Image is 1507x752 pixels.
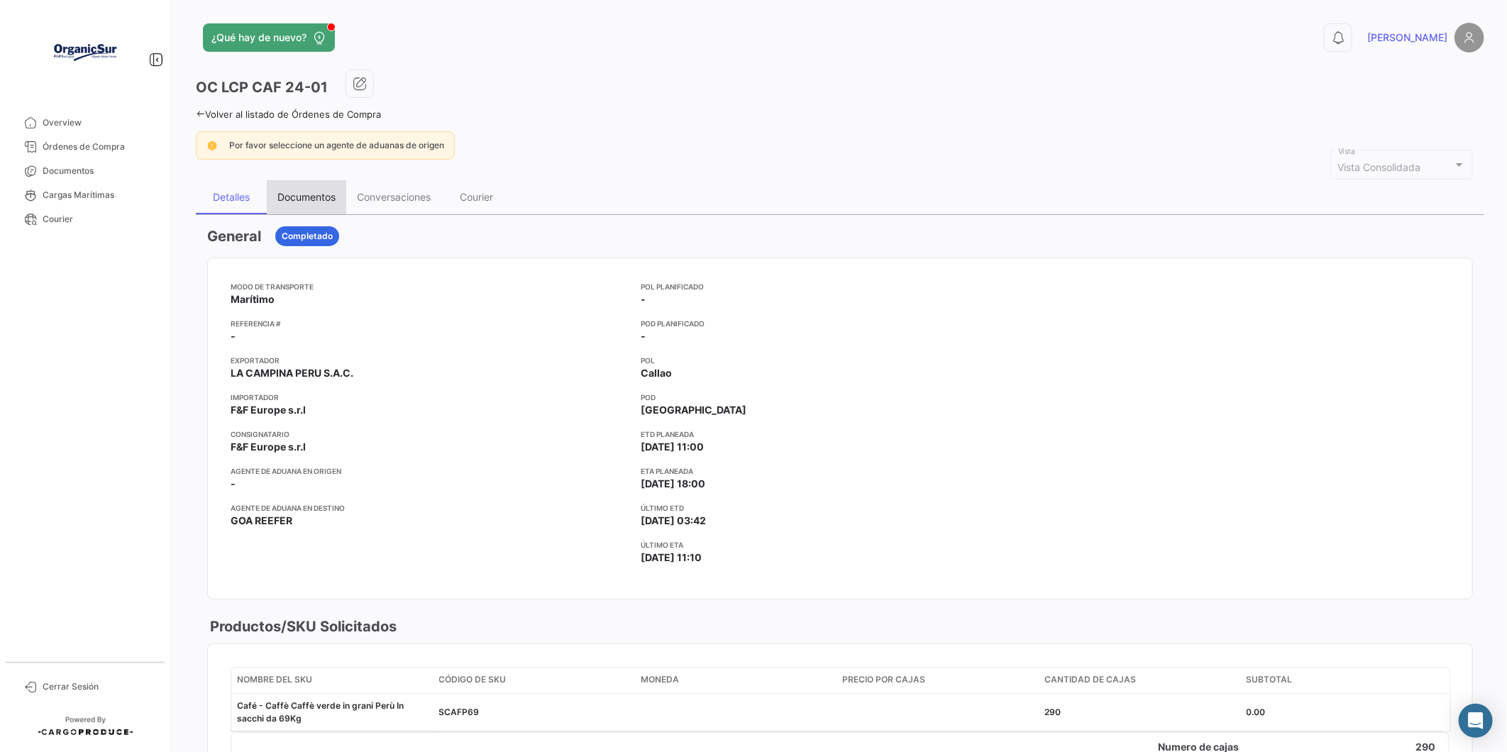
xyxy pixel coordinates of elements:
app-card-info-title: Último ETD [641,502,1039,514]
app-card-info-title: POL [641,355,1039,366]
h3: OC LCP CAF 24-01 [196,77,328,97]
span: [DATE] 11:00 [641,440,704,454]
app-card-info-title: Consignatario [231,428,629,440]
app-card-info-title: Modo de Transporte [231,281,629,292]
span: Marítimo [231,292,275,306]
span: LA CAMPINA PERU S.A.C. [231,366,353,380]
app-card-info-title: Importador [231,392,629,403]
span: Subtotal [1247,673,1293,686]
div: Abrir Intercom Messenger [1459,704,1493,738]
span: Moneda [641,673,679,686]
datatable-header-cell: Moneda [635,668,837,693]
span: [DATE] 03:42 [641,514,706,528]
datatable-header-cell: Código de SKU [434,668,636,693]
app-card-info-title: POL Planificado [641,281,1039,292]
span: [GEOGRAPHIC_DATA] [641,403,746,417]
div: Detalles [213,191,250,203]
span: SCAFP69 [439,707,480,717]
img: placeholder-user.png [1454,23,1484,52]
a: Documentos [11,159,159,183]
div: 290 [1044,706,1235,719]
span: Órdenes de Compra [43,140,153,153]
span: [DATE] 18:00 [641,477,705,491]
span: Courier [43,213,153,226]
span: - [641,329,646,343]
span: [PERSON_NAME] [1367,31,1447,45]
app-card-info-title: POD Planificado [641,318,1039,329]
app-card-info-title: Agente de Aduana en Origen [231,465,629,477]
app-card-info-title: Agente de Aduana en Destino [231,502,629,514]
div: Conversaciones [357,191,431,203]
span: Código de SKU [439,673,507,686]
app-card-info-title: ETD planeada [641,428,1039,440]
div: Courier [460,191,494,203]
span: Overview [43,116,153,129]
a: Cargas Marítimas [11,183,159,207]
span: Por favor seleccione un agente de aduanas de origen [229,140,444,150]
span: Precio por Cajas [843,673,926,686]
span: Callao [641,366,672,380]
span: - [231,329,236,343]
button: ¿Qué hay de nuevo? [203,23,335,52]
datatable-header-cell: Nombre del SKU [231,668,434,693]
span: [DATE] 11:10 [641,551,702,565]
app-card-info-title: POD [641,392,1039,403]
img: Logo+OrganicSur.png [50,17,121,88]
div: Documentos [277,191,336,203]
app-card-info-title: Último ETA [641,539,1039,551]
span: Nombre del SKU [237,673,312,686]
span: - [641,292,646,306]
a: Overview [11,111,159,135]
a: Courier [11,207,159,231]
app-card-info-title: ETA planeada [641,465,1039,477]
span: Completado [282,230,333,243]
app-card-info-title: Exportador [231,355,629,366]
app-card-info-title: Referencia # [231,318,629,329]
span: ¿Qué hay de nuevo? [211,31,307,45]
a: Órdenes de Compra [11,135,159,159]
span: Documentos [43,165,153,177]
span: - [231,477,236,491]
h3: General [207,226,261,246]
span: 0.00 [1247,707,1266,717]
span: Cantidad de Cajas [1044,673,1136,686]
h3: Productos/SKU Solicitados [207,616,397,636]
span: F&F Europe s.r.l [231,440,306,454]
span: Cargas Marítimas [43,189,153,201]
mat-select-trigger: Vista Consolidada [1338,161,1421,173]
span: F&F Europe s.r.l [231,403,306,417]
span: Cerrar Sesión [43,680,153,693]
span: Café - Caffè Caffè verde in grani Perù In sacchi da 69Kg [237,700,404,724]
span: GOA REEFER [231,514,292,528]
a: Volver al listado de Órdenes de Compra [196,109,381,120]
